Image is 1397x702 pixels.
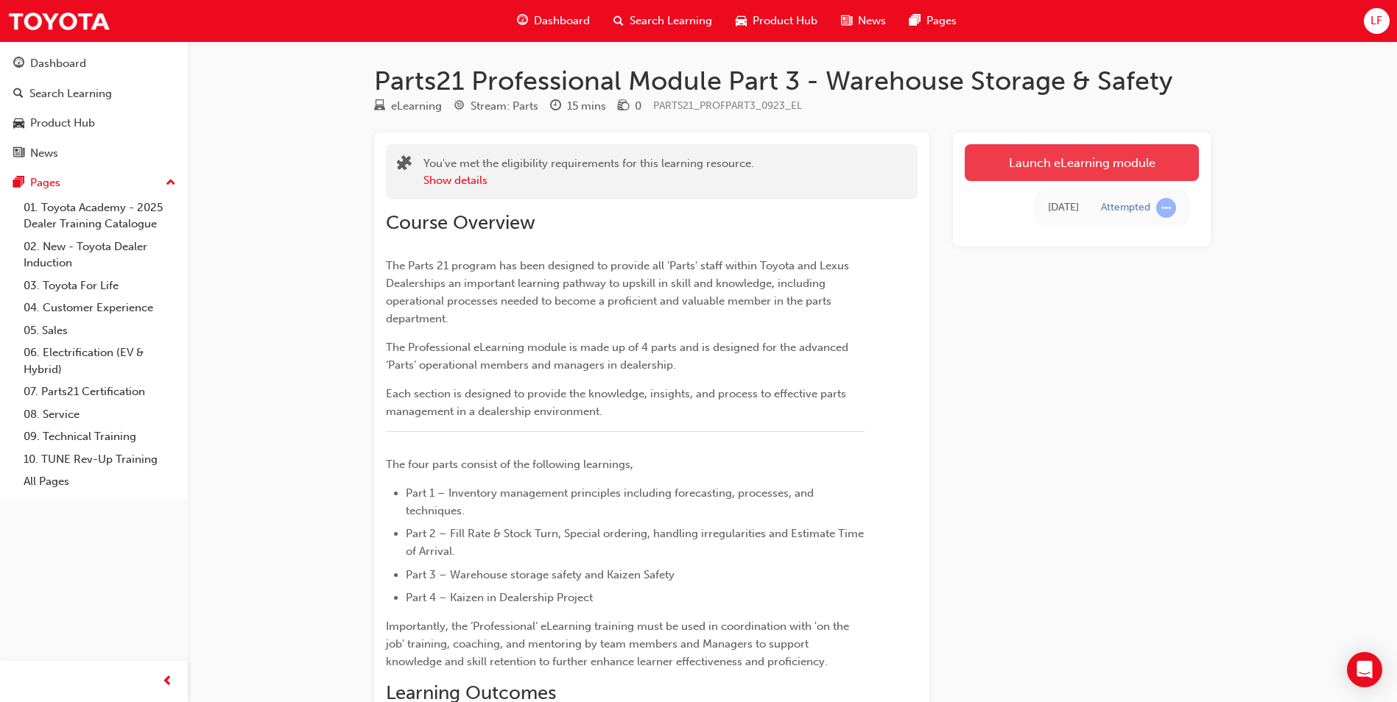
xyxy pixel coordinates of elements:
[30,174,60,191] div: Pages
[391,98,442,115] div: eLearning
[1370,13,1382,29] span: LF
[30,145,58,162] div: News
[18,425,182,448] a: 09. Technical Training
[635,98,641,115] div: 0
[618,100,629,113] span: money-icon
[724,6,829,36] a: car-iconProduct Hub
[1347,652,1382,687] div: Open Intercom Messenger
[162,673,173,691] span: prev-icon
[1101,201,1150,215] div: Attempted
[374,65,1211,97] h1: Parts21 Professional Module Part 3 - Warehouse Storage & Safety
[602,6,724,36] a: search-iconSearch Learning
[386,341,851,372] span: The Professional eLearning module is made up of 4 parts and is designed for the advanced ‘Parts’ ...
[406,591,593,604] span: Part 4 – Kaizen in Dealership Project
[965,144,1199,181] a: Launch eLearning module
[6,47,182,169] button: DashboardSearch LearningProduct HubNews
[18,196,182,235] a: 01. Toyota Academy - 2025 Dealer Training Catalogue
[6,169,182,196] button: Pages
[30,115,95,132] div: Product Hub
[550,100,561,113] span: clock-icon
[534,13,590,29] span: Dashboard
[736,12,747,30] span: car-icon
[1156,198,1176,218] span: learningRecordVerb_ATTEMPT-icon
[18,235,182,274] a: 02. New - Toyota Dealer Induction
[423,172,488,189] button: Show details
[926,13,957,29] span: Pages
[454,100,465,113] span: target-icon
[13,117,24,130] span: car-icon
[13,177,24,190] span: pages-icon
[613,12,624,30] span: search-icon
[841,12,852,30] span: news-icon
[386,620,852,668] span: Importantly, the ‘Professional’ eLearning training must be used in coordination with 'on the job'...
[858,13,886,29] span: News
[423,155,754,188] div: You've met the eligibility requirements for this learning resource.
[18,297,182,319] a: 04. Customer Experience
[13,147,24,160] span: news-icon
[18,341,182,380] a: 06. Electrification (EV & Hybrid)
[30,55,86,72] div: Dashboard
[6,80,182,107] a: Search Learning
[829,6,898,36] a: news-iconNews
[753,13,817,29] span: Product Hub
[397,157,412,174] span: puzzle-icon
[406,486,817,517] span: Part 1 – Inventory management principles including forecasting, processes, and techniques.
[18,470,182,493] a: All Pages
[505,6,602,36] a: guage-iconDashboard
[386,387,849,418] span: Each section is designed to provide the knowledge, insights, and process to effective parts manag...
[1364,8,1390,34] button: LF
[454,97,538,116] div: Stream
[6,140,182,167] a: News
[18,319,182,342] a: 05. Sales
[386,211,535,234] span: Course Overview
[406,527,867,558] span: Part 2 – Fill Rate & Stock Turn, Special ordering, handling irregularities and Estimate Time of A...
[29,85,112,102] div: Search Learning
[471,98,538,115] div: Stream: Parts
[18,403,182,426] a: 08. Service
[6,110,182,137] a: Product Hub
[386,259,852,325] span: The Parts 21 program has been designed to provide all 'Parts' staff within Toyota and Lexus Deale...
[550,97,606,116] div: Duration
[374,100,385,113] span: learningResourceType_ELEARNING-icon
[13,57,24,71] span: guage-icon
[909,12,921,30] span: pages-icon
[18,274,182,297] a: 03. Toyota For Life
[386,458,633,471] span: The four parts consist of the following learnings,
[18,380,182,403] a: 07. Parts21 Certification
[567,98,606,115] div: 15 mins
[630,13,712,29] span: Search Learning
[517,12,528,30] span: guage-icon
[166,174,176,193] span: up-icon
[6,50,182,77] a: Dashboard
[898,6,968,36] a: pages-iconPages
[374,97,442,116] div: Type
[13,88,24,101] span: search-icon
[1048,199,1079,216] div: Fri Aug 15 2025 14:32:56 GMT+0800 (Australian Western Standard Time)
[18,448,182,471] a: 10. TUNE Rev-Up Training
[653,99,802,112] span: Learning resource code
[618,97,641,116] div: Price
[7,4,110,38] img: Trak
[406,568,675,581] span: Part 3 – Warehouse storage safety and Kaizen Safety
